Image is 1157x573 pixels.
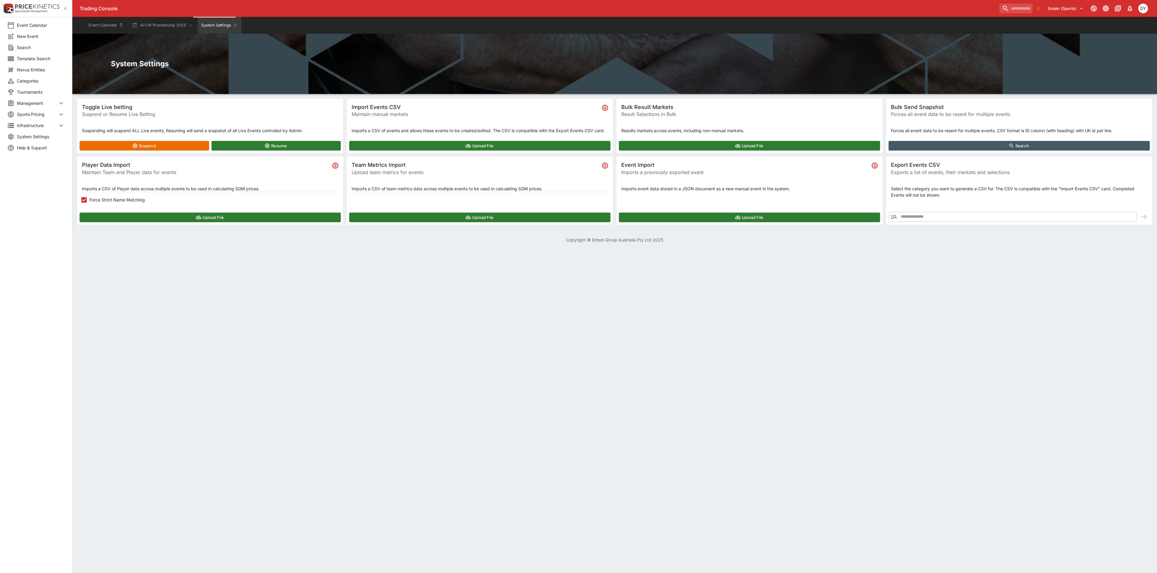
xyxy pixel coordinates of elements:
span: Toggle Live betting [82,104,338,111]
img: PriceKinetics [15,4,60,9]
button: Upload File [619,213,880,222]
button: Connected to PK [1088,3,1099,14]
span: New Event [17,33,65,39]
div: Trading Console [80,5,997,12]
span: Search [17,44,65,51]
button: Select Tenant [1045,4,1087,13]
span: Imports a previously exported event [621,169,869,176]
p: Copyright © Entain Group Australia Pty Ltd 2025 [72,237,1157,243]
button: Upload File [80,213,341,222]
span: Bulk Send Snapshot [891,104,1147,111]
p: Imports event data stored in a JSON document as a new manual event in the system. [621,185,878,192]
button: Resume [212,141,341,151]
h2: System Settings [111,59,1118,68]
span: Event Import [621,161,869,168]
span: Forces all event data to be resent for multiple events [891,111,1147,118]
img: Sportsbook Management [15,10,48,13]
span: Force Strict Name Matching [89,197,145,203]
span: Team Metrics Import [352,161,600,168]
span: Maintain Team and Player data for events [82,169,330,176]
span: Upload team metrics for events [352,169,600,176]
img: PriceKinetics Logo [2,2,14,14]
p: Select the category you want to generate a CSV for. The CSV is compatible with the "Import Events... [891,185,1147,198]
button: Suspend [80,141,209,151]
span: Result Selections in Bulk [621,111,878,118]
span: Bulk Result Markets [621,104,878,111]
input: search [999,4,1033,13]
p: Imports a CSV of Player data across multiple events to be used in calculating SGM prices. [82,185,338,192]
span: Import Events CSV [352,104,600,111]
span: Help & Support [17,145,65,151]
span: Template Search [17,55,65,62]
p: Imports a CSV of events and allows these events to be created/edited. The CSV is compatible with ... [352,127,608,134]
p: Suspending will suspend ALL Live events, Resuming will send a snapshot of all Live Events control... [82,127,338,134]
button: Documentation [1112,3,1123,14]
button: Search [889,141,1150,151]
p: Imports a CSV of team metrics data across multiple events to be used in calculating SGM prices. [352,185,608,192]
span: Export Events CSV [891,161,1147,168]
p: Results markets across events, including non-manual markets. [621,127,878,134]
button: No Bookmarks [1034,4,1043,13]
button: Notifications [1124,3,1135,14]
span: Sports Pricing [17,111,58,117]
span: Maintain manual markets [352,111,600,118]
button: Upload File [619,141,880,151]
button: Toggle light/dark mode [1100,3,1111,14]
span: Event Calendar [17,22,65,28]
span: Tournaments [17,89,65,95]
button: Upload File [349,141,610,151]
button: dylan.brown [1137,2,1150,15]
p: Forces all event data to be resent for multiple events. CSV format is ID column (with heading) wi... [891,127,1147,134]
span: System Settings [17,133,65,140]
span: Management [17,100,58,106]
span: Exports a list of events, their markets and selections [891,169,1147,176]
span: Infrastructure [17,122,58,129]
button: System Settings [198,17,241,34]
span: Nexus Entities [17,67,65,73]
button: Event Calendar [85,17,127,34]
button: Upload File [349,213,610,222]
span: Player Data Import [82,161,330,168]
button: AFLW Premiership 2025 [128,17,196,34]
div: dylan.brown [1138,4,1148,13]
span: Categories [17,78,65,84]
span: Suspend or Resume Live Betting [82,111,338,118]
